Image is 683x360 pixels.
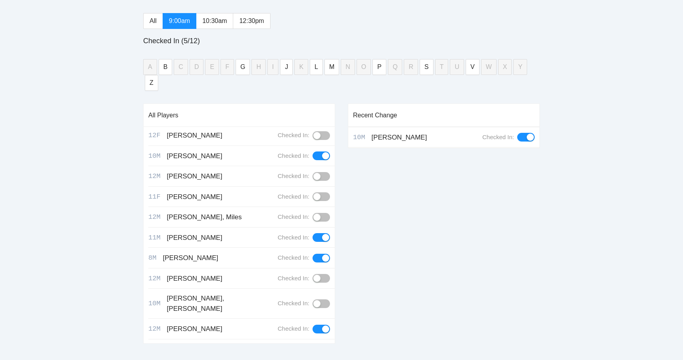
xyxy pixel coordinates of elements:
span: V [470,62,475,72]
div: 11F [148,192,161,202]
div: 12M [148,274,161,284]
span: L [315,62,318,72]
div: 12M [148,324,161,334]
div: Checked In: [278,299,309,308]
span: P [377,62,382,72]
button: C [174,59,188,75]
button: X [498,59,512,75]
div: 12M [148,212,161,222]
div: [PERSON_NAME] [372,132,427,143]
span: S [424,62,429,72]
div: Checked In: [278,233,309,242]
button: N [341,59,355,75]
div: Checked In: [278,324,309,333]
button: U [450,59,464,75]
div: [PERSON_NAME] [163,253,218,263]
div: [PERSON_NAME] [167,233,223,243]
div: [PERSON_NAME] [167,151,223,161]
button: H [251,59,266,75]
div: 10M [148,299,161,309]
div: 11M [148,233,161,243]
button: M [324,59,339,75]
button: W [481,59,497,75]
div: 10M [148,151,161,161]
span: Z [150,78,153,88]
div: [PERSON_NAME] [167,192,223,202]
div: 12F [148,130,161,141]
span: 10:30am [202,17,227,24]
div: [PERSON_NAME], Miles [167,212,242,222]
div: Checked In: [278,192,309,201]
div: 8M [148,253,156,263]
button: Y [513,59,527,75]
span: M [329,62,334,72]
button: B [159,59,173,75]
div: Recent Change [353,104,535,126]
div: Checked In: [278,253,309,262]
button: G [236,59,250,75]
button: S [420,59,434,75]
div: Checked In (5/12) [143,35,540,46]
button: I [267,59,278,75]
button: J [280,59,293,75]
div: [PERSON_NAME], [PERSON_NAME] [167,293,273,314]
div: Checked In: [482,133,514,142]
button: Q [388,59,402,75]
div: [PERSON_NAME] [167,274,223,284]
div: 10M [353,132,365,143]
div: Checked In: [278,151,309,161]
span: All [150,17,157,24]
div: Checked In: [278,131,309,140]
button: F [221,59,234,75]
button: T [435,59,449,75]
button: D [190,59,204,75]
div: [PERSON_NAME] [167,130,223,141]
button: Z [145,75,158,91]
span: J [285,62,288,72]
div: Checked In: [278,274,309,283]
button: L [310,59,323,75]
button: P [372,59,386,75]
div: [PERSON_NAME] [167,324,223,334]
div: [PERSON_NAME] [167,171,223,182]
button: A [143,59,157,75]
div: Checked In: [278,172,309,181]
span: B [163,62,168,72]
div: 12M [148,171,161,182]
span: G [240,62,245,72]
button: V [466,59,480,75]
div: Checked In: [278,213,309,222]
button: R [404,59,418,75]
span: 12:30pm [239,17,264,24]
button: K [294,59,308,75]
div: All Players [148,104,330,126]
span: 9:00am [169,17,190,24]
button: E [205,59,219,75]
button: O [357,59,371,75]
